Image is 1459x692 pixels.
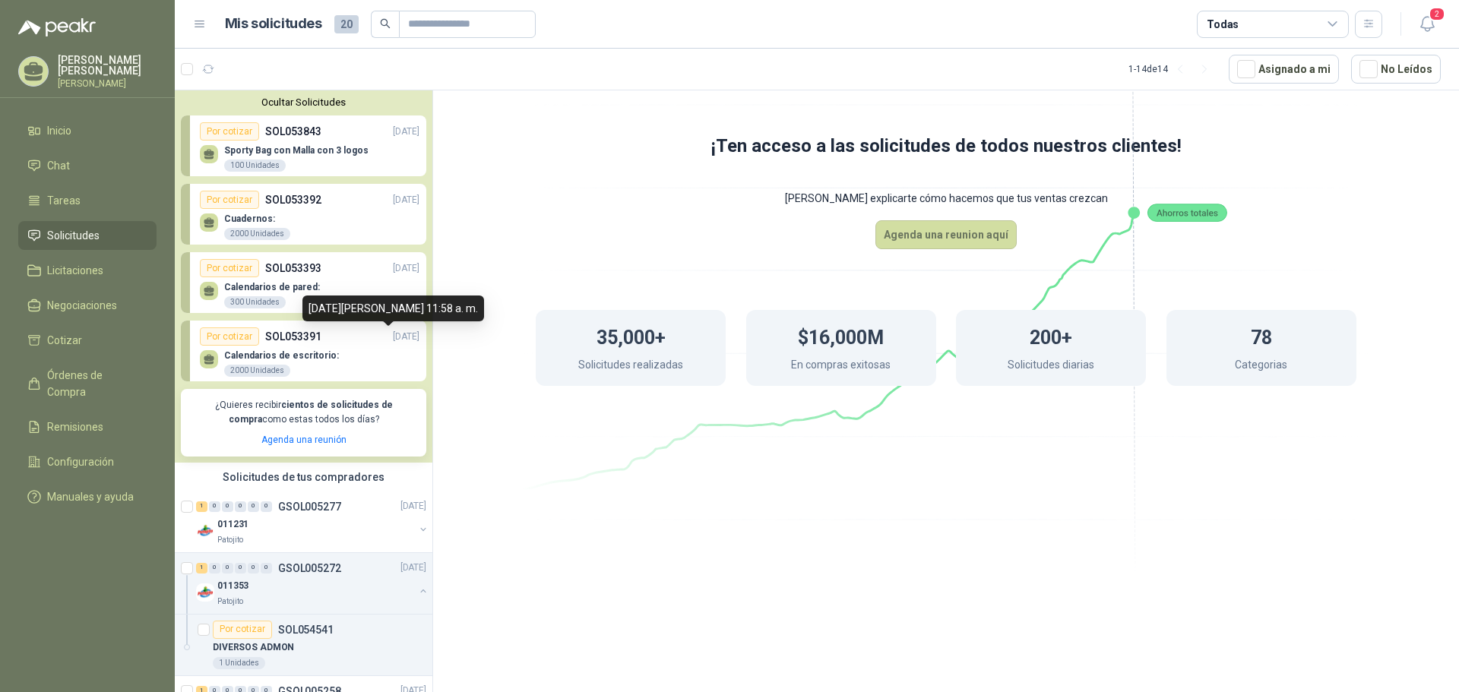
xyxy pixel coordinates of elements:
[224,350,339,361] p: Calendarios de escritorio:
[380,18,391,29] span: search
[578,356,683,377] p: Solicitudes realizadas
[278,501,341,512] p: GSOL005277
[1128,57,1217,81] div: 1 - 14 de 14
[181,115,426,176] a: Por cotizarSOL053843[DATE] Sporty Bag con Malla con 3 logos100 Unidades
[1351,55,1441,84] button: No Leídos
[1429,7,1445,21] span: 2
[200,191,259,209] div: Por cotizar
[224,160,286,172] div: 100 Unidades
[181,96,426,108] button: Ocultar Solicitudes
[18,256,157,285] a: Licitaciones
[791,356,891,377] p: En compras exitosas
[196,522,214,540] img: Company Logo
[224,145,369,156] p: Sporty Bag con Malla con 3 logos
[229,400,393,425] b: cientos de solicitudes de compra
[18,291,157,320] a: Negociaciones
[261,434,347,445] a: Agenda una reunión
[302,295,484,321] div: [DATE][PERSON_NAME] 11:58 a. m.
[1229,55,1339,84] button: Asignado a mi
[1413,11,1441,38] button: 2
[217,534,243,546] p: Patojito
[18,482,157,511] a: Manuales y ayuda
[235,563,246,574] div: 0
[1207,16,1239,33] div: Todas
[265,123,321,140] p: SOL053843
[475,176,1417,220] p: [PERSON_NAME] explicarte cómo hacemos que tus ventas crezcan
[393,330,419,344] p: [DATE]
[196,501,207,512] div: 1
[58,55,157,76] p: [PERSON_NAME] [PERSON_NAME]
[265,328,321,345] p: SOL053391
[18,326,157,355] a: Cotizar
[1008,356,1094,377] p: Solicitudes diarias
[265,191,321,208] p: SOL053392
[222,563,233,574] div: 0
[209,501,220,512] div: 0
[224,365,290,377] div: 2000 Unidades
[400,499,426,513] p: [DATE]
[597,319,666,352] h1: 35,000+
[181,252,426,313] a: Por cotizarSOL053393[DATE] Calendarios de pared:300 Unidades
[58,79,157,88] p: [PERSON_NAME]
[175,463,432,491] div: Solicitudes de tus compradores
[217,517,248,532] p: 011231
[217,596,243,608] p: Patojito
[248,501,259,512] div: 0
[265,260,321,276] p: SOL053393
[47,122,71,139] span: Inicio
[200,122,259,141] div: Por cotizar
[196,498,429,546] a: 1 0 0 0 0 0 GSOL005277[DATE] Company Logo011231Patojito
[213,640,294,655] p: DIVERSOS ADMON
[393,125,419,139] p: [DATE]
[200,327,259,346] div: Por cotizar
[47,157,70,174] span: Chat
[209,563,220,574] div: 0
[334,15,359,33] span: 20
[1030,319,1072,352] h1: 200+
[47,332,82,349] span: Cotizar
[393,193,419,207] p: [DATE]
[278,563,341,574] p: GSOL005272
[196,563,207,574] div: 1
[18,221,157,250] a: Solicitudes
[248,563,259,574] div: 0
[1235,356,1287,377] p: Categorias
[196,559,429,608] a: 1 0 0 0 0 0 GSOL005272[DATE] Company Logo011353Patojito
[18,116,157,145] a: Inicio
[47,488,134,505] span: Manuales y ayuda
[47,227,100,244] span: Solicitudes
[190,398,417,427] p: ¿Quieres recibir como estas todos los días?
[18,151,157,180] a: Chat
[213,621,272,639] div: Por cotizar
[393,261,419,276] p: [DATE]
[18,412,157,441] a: Remisiones
[181,184,426,245] a: Por cotizarSOL053392[DATE] Cuadernos:2000 Unidades
[222,501,233,512] div: 0
[400,561,426,575] p: [DATE]
[213,657,265,669] div: 1 Unidades
[235,501,246,512] div: 0
[47,192,81,209] span: Tareas
[47,453,114,470] span: Configuración
[18,186,157,215] a: Tareas
[47,262,103,279] span: Licitaciones
[875,220,1017,249] button: Agenda una reunion aquí
[224,213,290,224] p: Cuadernos:
[175,90,432,463] div: Ocultar SolicitudesPor cotizarSOL053843[DATE] Sporty Bag con Malla con 3 logos100 UnidadesPor cot...
[278,624,334,635] p: SOL054541
[217,579,248,593] p: 011353
[18,361,157,406] a: Órdenes de Compra
[181,321,426,381] a: Por cotizarSOL053391[DATE] Calendarios de escritorio:2000 Unidades
[475,132,1417,161] h1: ¡Ten acceso a las solicitudes de todos nuestros clientes!
[224,296,286,308] div: 300 Unidades
[18,447,157,476] a: Configuración
[200,259,259,277] div: Por cotizar
[47,297,117,314] span: Negociaciones
[196,583,214,602] img: Company Logo
[1251,319,1272,352] h1: 78
[175,615,432,676] a: Por cotizarSOL054541DIVERSOS ADMON1 Unidades
[225,13,322,35] h1: Mis solicitudes
[47,419,103,435] span: Remisiones
[261,563,272,574] div: 0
